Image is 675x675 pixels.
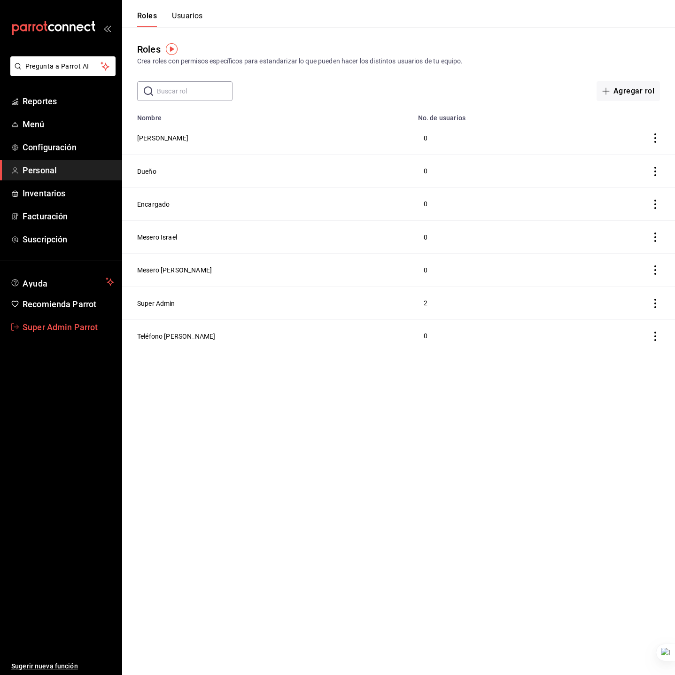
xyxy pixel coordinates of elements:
button: Agregar rol [597,81,660,101]
td: 0 [412,220,576,253]
button: Encargado [137,200,170,209]
a: Pregunta a Parrot AI [7,68,116,78]
td: 2 [412,287,576,319]
button: Dueño [137,167,156,176]
button: actions [651,167,660,176]
button: [PERSON_NAME] [137,133,188,143]
button: actions [651,133,660,143]
button: Mesero Israel [137,233,177,242]
span: Personal [23,164,114,177]
div: Roles [137,42,161,56]
span: Sugerir nueva función [11,661,114,671]
button: Super Admin [137,299,175,308]
td: 0 [412,319,576,352]
button: Mesero [PERSON_NAME] [137,265,212,275]
input: Buscar rol [157,82,233,101]
span: Ayuda [23,276,102,287]
span: Reportes [23,95,114,108]
button: Usuarios [172,11,203,27]
td: 0 [412,254,576,287]
button: actions [651,265,660,275]
span: Inventarios [23,187,114,200]
span: Recomienda Parrot [23,298,114,310]
span: Super Admin Parrot [23,321,114,334]
span: Menú [23,118,114,131]
span: Suscripción [23,233,114,246]
td: 0 [412,187,576,220]
img: Tooltip marker [166,43,178,55]
th: Nombre [122,109,412,122]
button: Roles [137,11,157,27]
button: actions [651,233,660,242]
td: 0 [412,155,576,187]
span: Pregunta a Parrot AI [25,62,101,71]
div: Crea roles con permisos específicos para estandarizar lo que pueden hacer los distintos usuarios ... [137,56,660,66]
button: open_drawer_menu [103,24,111,32]
span: Facturación [23,210,114,223]
button: Pregunta a Parrot AI [10,56,116,76]
td: 0 [412,122,576,155]
button: actions [651,332,660,341]
button: actions [651,299,660,308]
div: navigation tabs [137,11,203,27]
button: actions [651,200,660,209]
th: No. de usuarios [412,109,576,122]
span: Configuración [23,141,114,154]
button: Teléfono [PERSON_NAME] [137,332,215,341]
